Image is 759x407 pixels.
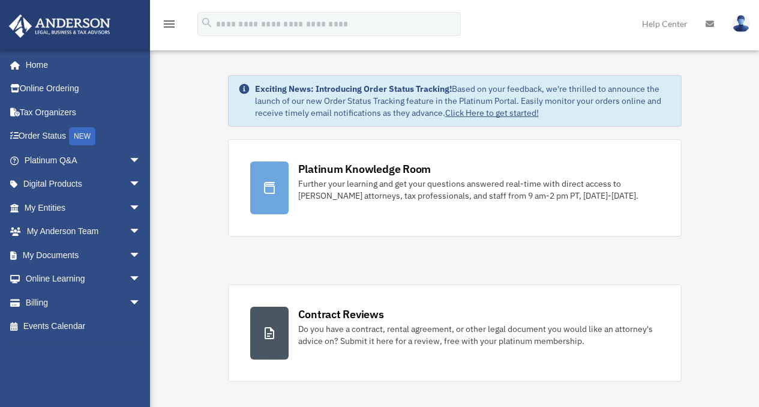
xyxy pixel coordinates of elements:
img: Anderson Advisors Platinum Portal [5,14,114,38]
a: Tax Organizers [8,100,159,124]
a: Billingarrow_drop_down [8,291,159,315]
a: My Anderson Teamarrow_drop_down [8,220,159,244]
a: Digital Productsarrow_drop_down [8,172,159,196]
div: Based on your feedback, we're thrilled to announce the launch of our new Order Status Tracking fe... [255,83,671,119]
a: Platinum Knowledge Room Further your learning and get your questions answered real-time with dire... [228,139,682,237]
div: Contract Reviews [298,307,384,322]
span: arrow_drop_down [129,196,153,220]
a: Events Calendar [8,315,159,339]
a: My Entitiesarrow_drop_down [8,196,159,220]
a: Click Here to get started! [445,107,539,118]
div: Platinum Knowledge Room [298,161,431,176]
span: arrow_drop_down [129,172,153,197]
strong: Exciting News: Introducing Order Status Tracking! [255,83,452,94]
a: Order StatusNEW [8,124,159,149]
a: menu [162,21,176,31]
span: arrow_drop_down [129,220,153,244]
div: Do you have a contract, rental agreement, or other legal document you would like an attorney's ad... [298,323,659,347]
i: menu [162,17,176,31]
span: arrow_drop_down [129,148,153,173]
i: search [200,16,214,29]
a: Home [8,53,153,77]
a: Contract Reviews Do you have a contract, rental agreement, or other legal document you would like... [228,285,682,382]
a: Online Ordering [8,77,159,101]
a: Online Learningarrow_drop_down [8,267,159,291]
a: Platinum Q&Aarrow_drop_down [8,148,159,172]
div: Further your learning and get your questions answered real-time with direct access to [PERSON_NAM... [298,178,659,202]
div: NEW [69,127,95,145]
span: arrow_drop_down [129,267,153,292]
a: My Documentsarrow_drop_down [8,243,159,267]
img: User Pic [732,15,750,32]
span: arrow_drop_down [129,291,153,315]
span: arrow_drop_down [129,243,153,268]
